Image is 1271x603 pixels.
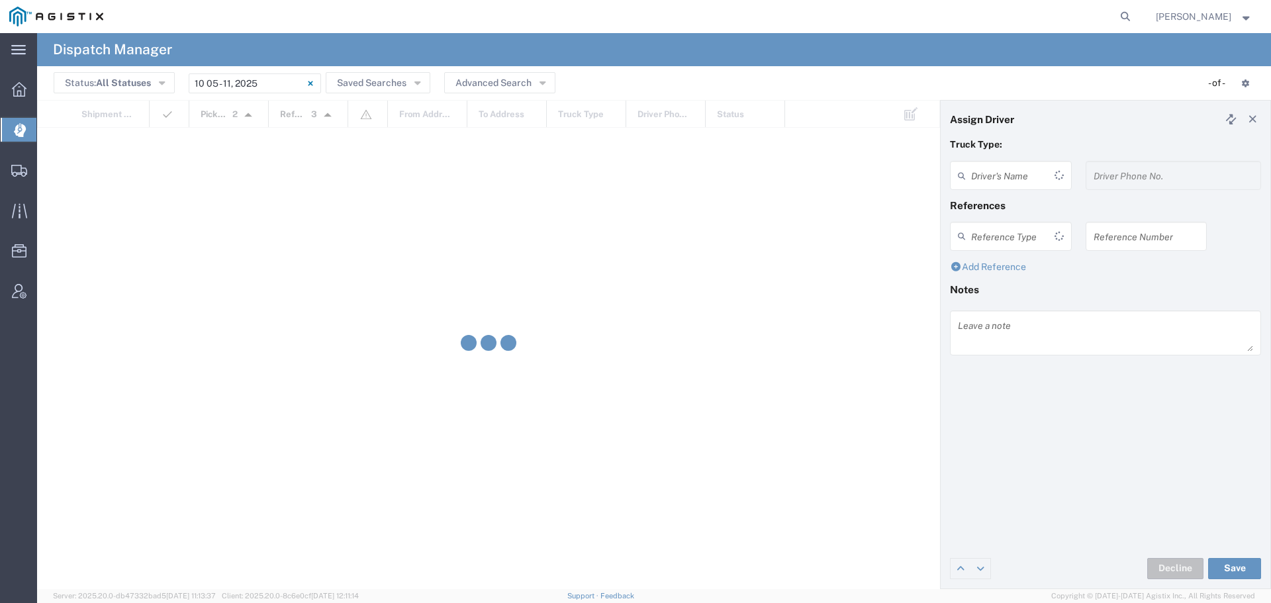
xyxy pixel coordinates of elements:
[950,113,1014,125] h4: Assign Driver
[950,283,1261,295] h4: Notes
[53,592,216,600] span: Server: 2025.20.0-db47332bad5
[9,7,103,26] img: logo
[950,138,1261,152] p: Truck Type:
[950,199,1261,211] h4: References
[1208,558,1261,579] button: Save
[600,592,634,600] a: Feedback
[1155,9,1253,24] button: [PERSON_NAME]
[96,77,151,88] span: All Statuses
[166,592,216,600] span: [DATE] 11:13:37
[567,592,600,600] a: Support
[1208,76,1231,90] div: - of -
[1156,9,1231,24] span: Robert Casaus
[970,559,990,579] a: Edit next row
[950,261,1026,272] a: Add Reference
[326,72,430,93] button: Saved Searches
[1051,590,1255,602] span: Copyright © [DATE]-[DATE] Agistix Inc., All Rights Reserved
[53,33,172,66] h4: Dispatch Manager
[311,592,359,600] span: [DATE] 12:11:14
[444,72,555,93] button: Advanced Search
[54,72,175,93] button: Status:All Statuses
[951,559,970,579] a: Edit previous row
[222,592,359,600] span: Client: 2025.20.0-8c6e0cf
